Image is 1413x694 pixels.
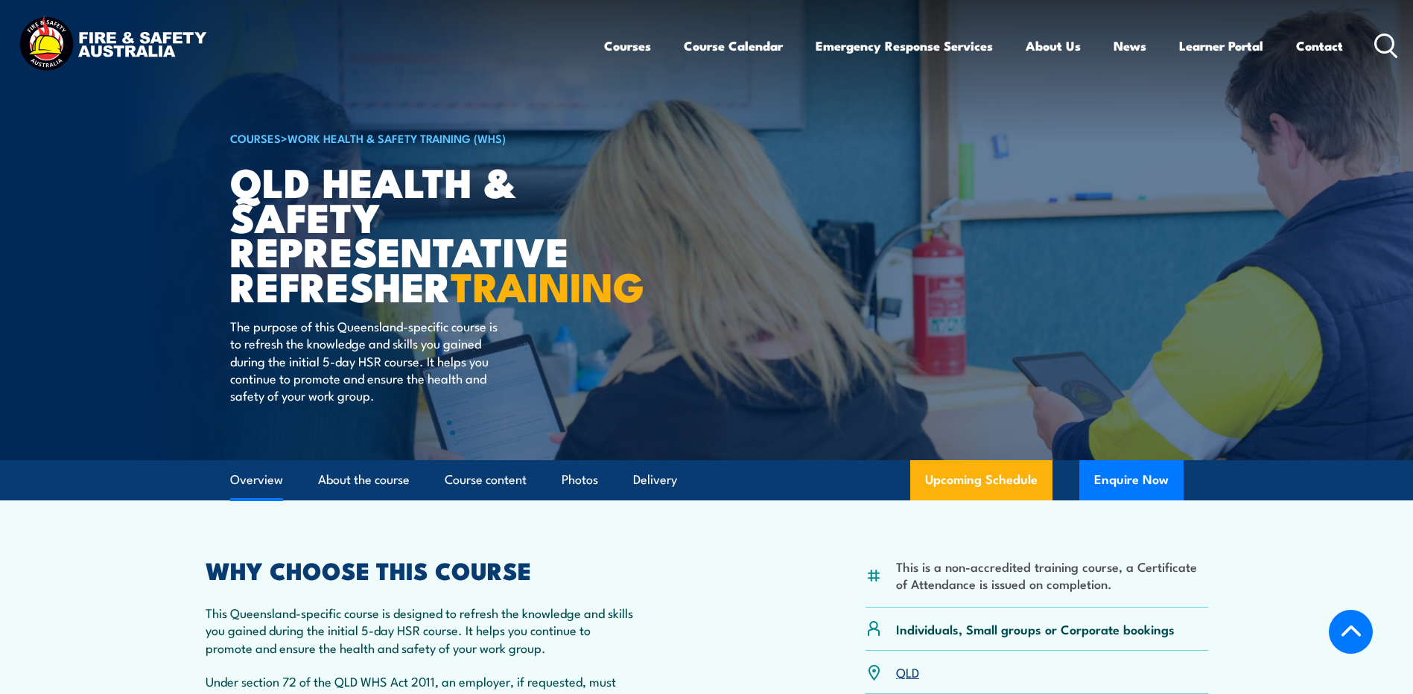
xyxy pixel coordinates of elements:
[230,129,598,147] h6: >
[288,130,506,146] a: Work Health & Safety Training (WHS)
[1079,460,1184,500] button: Enquire Now
[1026,26,1081,66] a: About Us
[230,164,598,303] h1: QLD Health & Safety Representative Refresher
[910,460,1052,500] a: Upcoming Schedule
[896,558,1208,593] li: This is a non-accredited training course, a Certificate of Attendance is issued on completion.
[896,663,919,681] a: QLD
[230,130,281,146] a: COURSES
[684,26,783,66] a: Course Calendar
[1296,26,1343,66] a: Contact
[1114,26,1146,66] a: News
[318,460,410,500] a: About the course
[445,460,527,500] a: Course content
[206,559,641,580] h2: WHY CHOOSE THIS COURSE
[633,460,677,500] a: Delivery
[451,254,644,316] strong: TRAINING
[230,460,283,500] a: Overview
[1179,26,1263,66] a: Learner Portal
[816,26,993,66] a: Emergency Response Services
[604,26,651,66] a: Courses
[896,620,1175,637] p: Individuals, Small groups or Corporate bookings
[206,604,641,656] p: This Queensland-specific course is designed to refresh the knowledge and skills you gained during...
[562,460,598,500] a: Photos
[230,317,502,404] p: The purpose of this Queensland-specific course is to refresh the knowledge and skills you gained ...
